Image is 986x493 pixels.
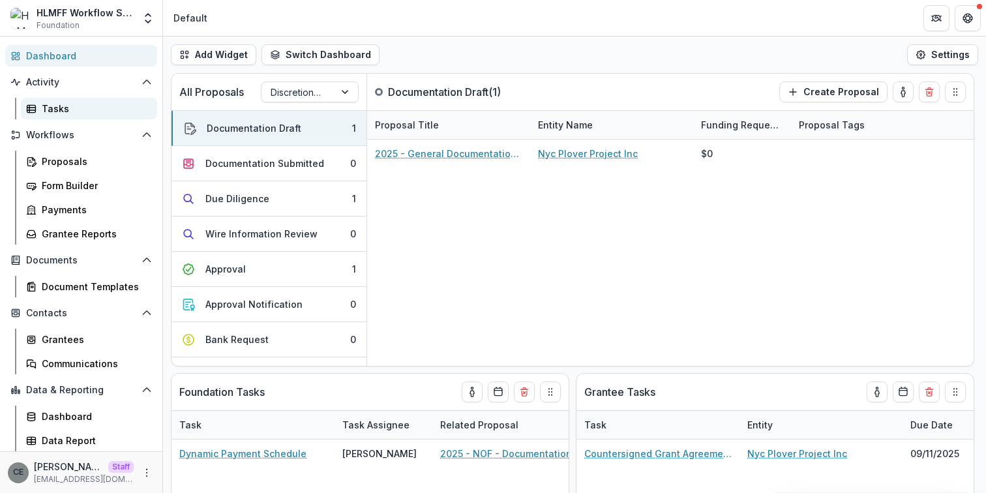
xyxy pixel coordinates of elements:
a: 2025 - NOF - Documentation Application - Form 35219 [440,447,588,460]
button: Open Contacts [5,303,157,323]
div: Task [576,418,614,432]
a: Form Builder [21,175,157,196]
div: Proposal Title [367,111,530,139]
button: Due Diligence1 [172,181,366,217]
a: Dynamic Payment Schedule [179,447,306,460]
button: Delete card [919,381,940,402]
div: Due Date [903,418,961,432]
a: Tasks [21,98,157,119]
button: toggle-assigned-to-me [462,381,483,402]
div: Task [172,411,335,439]
button: Create Proposal [779,82,888,102]
a: Grantee Reports [21,223,157,245]
div: [PERSON_NAME] [342,447,417,460]
div: Entity [739,418,781,432]
button: Add Widget [171,44,256,65]
div: Dashboard [42,410,147,423]
div: Communications [42,357,147,370]
div: Funding Requested [693,111,791,139]
p: Foundation Tasks [179,384,265,400]
a: Nyc Plover Project Inc [538,147,638,160]
div: Approval Notification [205,297,303,311]
nav: breadcrumb [168,8,213,27]
button: Documentation Submitted0 [172,146,366,181]
span: Workflows [26,130,136,141]
p: Grantee Tasks [584,384,655,400]
div: Dashboard [26,49,147,63]
a: Data Report [21,430,157,451]
button: Calendar [893,381,914,402]
button: More [139,465,155,481]
a: 2025 - General Documentation Requirement [375,147,522,160]
button: Switch Dashboard [261,44,380,65]
div: Proposal Title [367,118,447,132]
a: Proposals [21,151,157,172]
button: Documentation Draft1 [172,111,366,146]
div: $0 [701,147,713,160]
img: HLMFF Workflow Sandbox [10,8,31,29]
div: Proposal Tags [791,111,954,139]
button: Delete card [514,381,535,402]
div: Data Report [42,434,147,447]
button: Approval1 [172,252,366,287]
button: toggle-assigned-to-me [867,381,888,402]
div: 0 [350,333,356,346]
div: Payments [42,203,147,217]
button: Open Documents [5,250,157,271]
div: HLMFF Workflow Sandbox [37,6,134,20]
div: Wire Information Review [205,227,318,241]
button: Drag [945,381,966,402]
p: All Proposals [179,84,244,100]
span: Documents [26,255,136,266]
button: toggle-assigned-to-me [893,82,914,102]
div: Task Assignee [335,411,432,439]
a: Grantees [21,329,157,350]
button: Bank Request0 [172,322,366,357]
a: Dashboard [21,406,157,427]
div: Bank Request [205,333,269,346]
a: Communications [21,353,157,374]
button: Wire Information Review0 [172,217,366,252]
span: Data & Reporting [26,385,136,396]
div: 1 [352,192,356,205]
button: Drag [540,381,561,402]
div: Entity Name [530,111,693,139]
div: Entity Name [530,118,601,132]
a: Payments [21,199,157,220]
div: Task Assignee [335,418,417,432]
a: Dashboard [5,45,157,67]
button: Open Data & Reporting [5,380,157,400]
button: Open Activity [5,72,157,93]
div: Default [173,11,207,25]
div: Document Templates [42,280,147,293]
div: Documentation Draft [207,121,301,135]
div: Due Diligence [205,192,269,205]
span: Activity [26,77,136,88]
div: Entity [739,411,903,439]
div: Grantee Reports [42,227,147,241]
a: Nyc Plover Project Inc [747,447,847,460]
div: 1 [352,262,356,276]
button: Open Workflows [5,125,157,145]
button: Settings [907,44,978,65]
button: Open entity switcher [139,5,157,31]
a: Countersigned Grant Agreement [584,447,732,460]
div: Proposal Tags [791,118,873,132]
div: 0 [350,297,356,311]
div: 1 [352,121,356,135]
div: Tasks [42,102,147,115]
div: Related Proposal [432,411,595,439]
div: Related Proposal [432,418,526,432]
p: Documentation Draft ( 1 ) [388,84,501,100]
p: [EMAIL_ADDRESS][DOMAIN_NAME] [34,473,134,485]
button: Calendar [488,381,509,402]
div: 0 [350,227,356,241]
div: Chiji Eke [13,468,23,477]
div: Proposals [42,155,147,168]
p: Staff [108,461,134,473]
